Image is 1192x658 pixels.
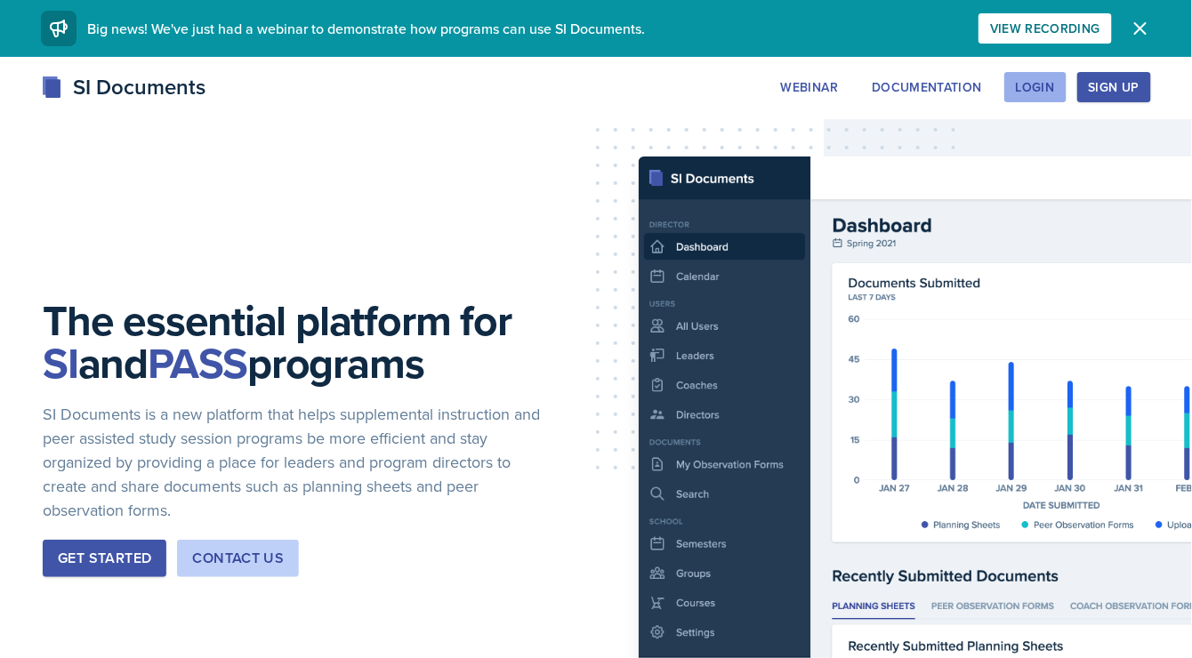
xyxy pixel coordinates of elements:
div: Contact Us [192,548,284,569]
button: Webinar [769,72,850,102]
button: View Recording [979,13,1112,44]
div: Sign Up [1089,80,1140,94]
div: View Recording [990,21,1100,36]
button: Documentation [860,72,994,102]
div: Login [1016,80,1055,94]
button: Contact Us [177,540,299,577]
div: Get Started [58,548,151,569]
button: Get Started [43,540,166,577]
div: SI Documents [41,71,205,103]
div: Documentation [872,80,982,94]
span: Big news! We've just had a webinar to demonstrate how programs can use SI Documents. [87,19,645,38]
div: Webinar [781,80,838,94]
button: Sign Up [1077,72,1151,102]
button: Login [1004,72,1067,102]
